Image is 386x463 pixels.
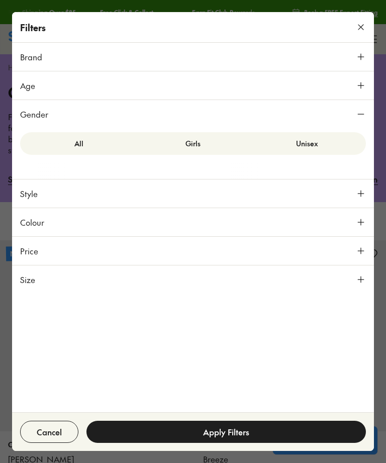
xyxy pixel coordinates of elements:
h1: Girls' Shoes [8,81,378,104]
iframe: Gorgias live chat messenger [10,396,50,433]
label: Unisex [250,134,364,153]
a: Home [8,62,27,73]
span: Book a FREE Expert Fitting [304,8,378,17]
p: Ciao [8,439,183,450]
img: SNS_Logo_Responsive.svg [9,30,73,48]
a: Sneakers [8,168,42,190]
button: Apply Filters [86,421,366,443]
button: Gender [12,100,374,128]
div: > > [8,62,378,73]
span: Style [20,188,38,200]
span: Age [20,79,35,91]
button: Cancel [20,421,78,443]
span: Colour [20,216,44,228]
p: From running races to skipping down the sidewalk, Shoes & Sox’s girls shoes are made for fun and ... [8,112,378,156]
span: Gender [20,108,48,120]
button: Size [12,265,374,294]
label: All [22,134,136,153]
button: Price [12,237,374,265]
span: Size [20,273,35,286]
span: Brand [20,51,42,63]
p: Filters [20,21,46,34]
label: Girls [136,134,250,153]
a: Shoes & Sox [9,30,73,48]
p: New In [6,246,37,261]
a: Book a FREE Expert Fitting [292,3,378,21]
button: Age [12,71,374,100]
button: Colour [12,208,374,236]
span: Price [20,245,38,257]
button: Brand [12,43,374,71]
button: Style [12,179,374,208]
